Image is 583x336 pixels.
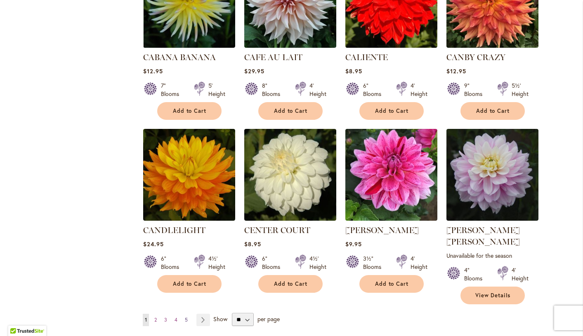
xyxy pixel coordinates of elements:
[460,287,525,304] a: View Details
[152,314,159,326] a: 2
[512,266,529,282] div: 4' Height
[345,240,362,248] span: $9.95
[464,266,487,282] div: 4" Blooms
[446,129,538,221] img: Charlotte Mae
[345,67,362,75] span: $8.95
[164,317,167,323] span: 3
[258,275,323,293] button: Add to Cart
[208,82,225,98] div: 5' Height
[512,82,529,98] div: 5½' Height
[446,225,520,247] a: [PERSON_NAME] [PERSON_NAME]
[185,317,188,323] span: 5
[262,254,285,271] div: 6" Blooms
[446,42,538,49] a: Canby Crazy
[244,240,261,248] span: $8.95
[359,102,424,120] button: Add to Cart
[6,307,29,330] iframe: Launch Accessibility Center
[145,317,147,323] span: 1
[143,129,235,221] img: CANDLELIGHT
[244,52,302,62] a: CAFE AU LAIT
[244,215,336,222] a: CENTER COURT
[173,107,207,114] span: Add to Cart
[446,215,538,222] a: Charlotte Mae
[154,317,157,323] span: 2
[262,82,285,98] div: 8" Blooms
[363,82,386,98] div: 6" Blooms
[161,82,184,98] div: 7" Blooms
[175,317,177,323] span: 4
[258,102,323,120] button: Add to Cart
[345,52,388,62] a: CALIENTE
[446,52,505,62] a: CANBY CRAZY
[157,102,222,120] button: Add to Cart
[244,42,336,49] a: Café Au Lait
[161,254,184,271] div: 6" Blooms
[460,102,525,120] button: Add to Cart
[244,129,336,221] img: CENTER COURT
[157,275,222,293] button: Add to Cart
[173,280,207,287] span: Add to Cart
[162,314,169,326] a: 3
[309,82,326,98] div: 4' Height
[183,314,190,326] a: 5
[309,254,326,271] div: 4½' Height
[345,129,437,221] img: CHA CHING
[208,254,225,271] div: 4½' Height
[143,52,216,62] a: CABANA BANANA
[244,225,310,235] a: CENTER COURT
[143,240,164,248] span: $24.95
[172,314,179,326] a: 4
[274,107,308,114] span: Add to Cart
[213,315,227,323] span: Show
[475,292,511,299] span: View Details
[363,254,386,271] div: 3½" Blooms
[375,107,409,114] span: Add to Cart
[446,67,466,75] span: $12.95
[274,280,308,287] span: Add to Cart
[244,67,264,75] span: $29.95
[359,275,424,293] button: Add to Cart
[345,42,437,49] a: CALIENTE
[345,225,419,235] a: [PERSON_NAME]
[411,82,427,98] div: 4' Height
[257,315,280,323] span: per page
[375,280,409,287] span: Add to Cart
[143,215,235,222] a: CANDLELIGHT
[143,67,163,75] span: $12.95
[446,252,538,259] p: Unavailable for the season
[476,107,510,114] span: Add to Cart
[345,215,437,222] a: CHA CHING
[143,225,205,235] a: CANDLELIGHT
[143,42,235,49] a: CABANA BANANA
[464,82,487,98] div: 9" Blooms
[411,254,427,271] div: 4' Height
